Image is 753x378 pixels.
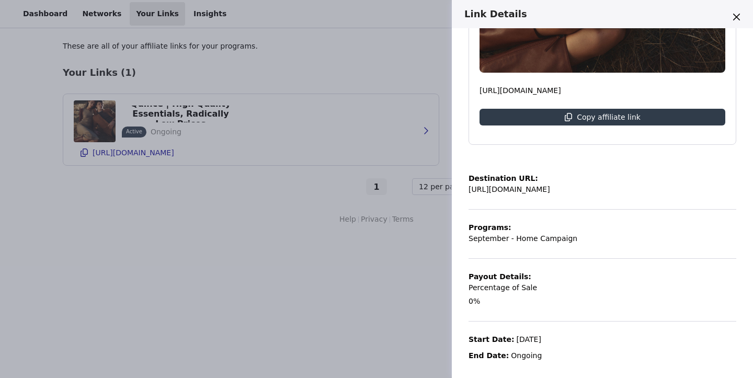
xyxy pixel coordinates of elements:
button: Close [728,8,745,25]
h3: Link Details [464,8,727,20]
p: [URL][DOMAIN_NAME] [469,184,550,195]
p: Copy affiliate link [577,113,641,121]
p: Start Date: [469,334,515,345]
p: [URL][DOMAIN_NAME] [480,85,725,96]
p: Percentage of Sale [469,282,537,293]
p: Programs: [469,222,577,233]
p: [DATE] [517,334,541,345]
p: September - Home Campaign [469,233,577,244]
p: End Date: [469,350,509,361]
p: Ongoing [511,350,542,361]
p: Payout Details: [469,271,537,282]
p: Destination URL: [469,173,550,184]
button: Copy affiliate link [480,109,725,125]
p: 0% [469,296,480,307]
